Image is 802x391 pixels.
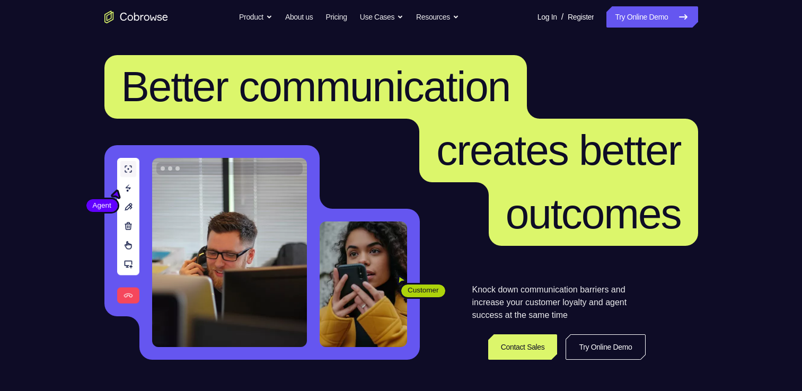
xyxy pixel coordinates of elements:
span: creates better [436,127,681,174]
a: Try Online Demo [566,334,645,360]
a: Contact Sales [488,334,558,360]
span: Better communication [121,63,510,110]
a: Register [568,6,594,28]
span: outcomes [506,190,681,237]
a: Pricing [325,6,347,28]
a: Go to the home page [104,11,168,23]
button: Product [239,6,272,28]
a: About us [285,6,313,28]
a: Log In [537,6,557,28]
img: A customer support agent talking on the phone [152,158,307,347]
button: Resources [416,6,459,28]
span: / [561,11,563,23]
p: Knock down communication barriers and increase your customer loyalty and agent success at the sam... [472,283,646,322]
img: A customer holding their phone [320,221,407,347]
button: Use Cases [360,6,403,28]
a: Try Online Demo [606,6,698,28]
